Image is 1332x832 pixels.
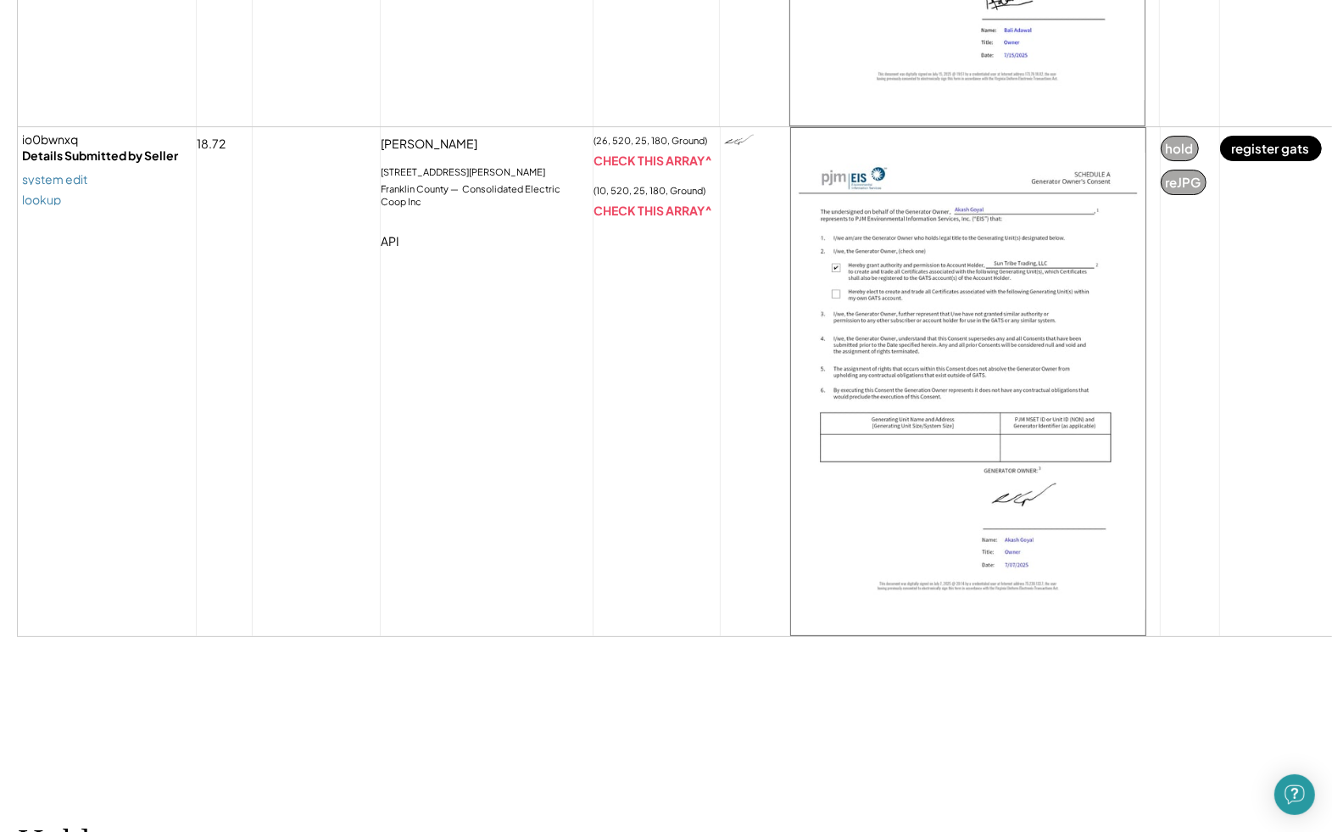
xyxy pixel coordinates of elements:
div: CHECK THIS ARRAY^ [594,153,712,170]
div: (10, 520, 25, 180, Ground) [594,186,718,203]
img: schaio0bwnxq20250707.jpg [791,128,1145,635]
button: reJPG [1161,170,1207,195]
div: (26, 520, 25, 180, Ground) [594,136,720,153]
a: lookup [22,193,61,205]
a: system edit [22,173,87,185]
div: 18.72 [197,136,238,161]
div: API [381,233,412,259]
button: hold [1161,136,1199,161]
div: [STREET_ADDRESS][PERSON_NAME] [381,165,558,182]
div: CHECK THIS ARRAY^ [594,203,712,220]
div: io0bwnxq [22,131,192,148]
img: H+j+ZQhAvPgwAAAAAElFTkSuQmCC [721,127,755,161]
div: Franklin County — Consolidated Electric Coop Inc [381,182,593,209]
div: Open Intercom Messenger [1274,774,1315,815]
div: [PERSON_NAME] [381,136,490,161]
div: Details Submitted by Seller [22,148,192,165]
button: register gats [1220,136,1322,161]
